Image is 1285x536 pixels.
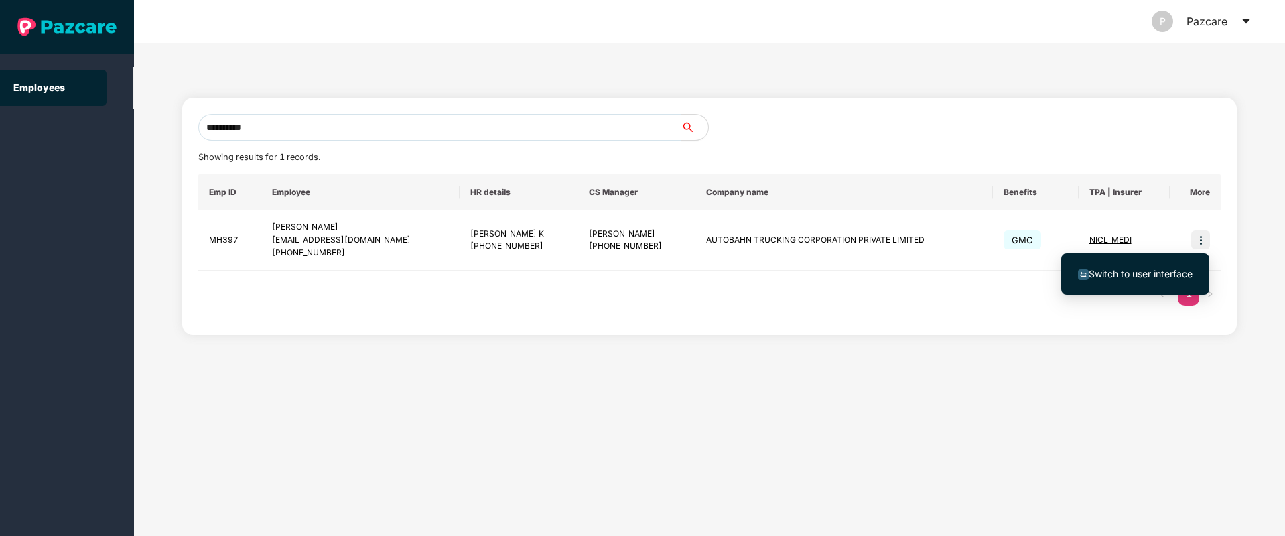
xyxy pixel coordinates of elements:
[198,152,320,162] span: Showing results for 1 records.
[695,210,993,271] td: AUTOBAHN TRUCKING CORPORATION PRIVATE LIMITED
[1160,11,1166,32] span: P
[470,240,567,253] div: [PHONE_NUMBER]
[1004,230,1041,249] span: GMC
[1079,174,1170,210] th: TPA | Insurer
[695,174,993,210] th: Company name
[1199,284,1221,306] button: right
[13,82,65,93] a: Employees
[460,174,578,210] th: HR details
[470,228,567,241] div: [PERSON_NAME] K
[1206,290,1214,298] span: right
[1191,230,1210,249] img: icon
[589,240,685,253] div: [PHONE_NUMBER]
[993,174,1079,210] th: Benefits
[272,247,450,259] div: [PHONE_NUMBER]
[1089,268,1193,279] span: Switch to user interface
[589,228,685,241] div: [PERSON_NAME]
[1199,284,1221,306] li: Next Page
[198,210,261,271] td: MH397
[681,114,709,141] button: search
[1078,269,1089,280] img: svg+xml;base64,PHN2ZyB4bWxucz0iaHR0cDovL3d3dy53My5vcmcvMjAwMC9zdmciIHdpZHRoPSIxNiIgaGVpZ2h0PSIxNi...
[1170,174,1221,210] th: More
[198,174,261,210] th: Emp ID
[272,221,450,234] div: [PERSON_NAME]
[272,234,450,247] div: [EMAIL_ADDRESS][DOMAIN_NAME]
[578,174,695,210] th: CS Manager
[681,122,708,133] span: search
[261,174,460,210] th: Employee
[1241,16,1252,27] span: caret-down
[1089,234,1132,245] span: NICL_MEDI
